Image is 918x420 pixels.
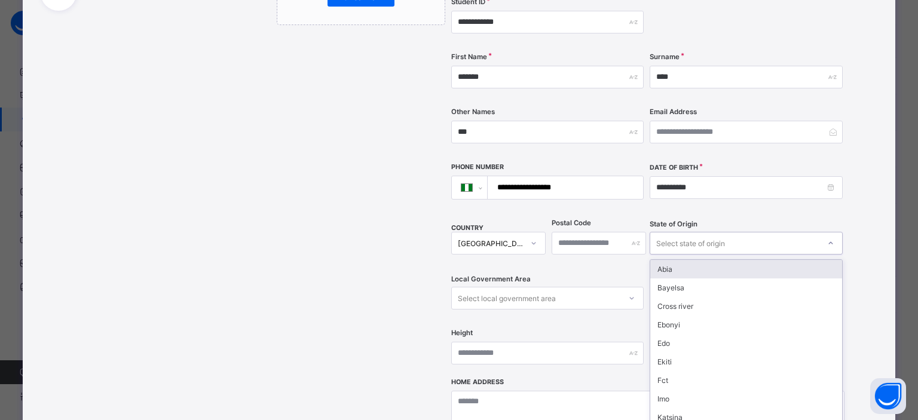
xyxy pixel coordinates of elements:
span: State of Origin [650,220,697,228]
label: Home Address [451,378,504,386]
label: Height [451,329,473,337]
div: [GEOGRAPHIC_DATA] [458,239,524,248]
label: Date of Birth [650,164,698,171]
div: Fct [650,371,841,390]
label: Email Address [650,108,697,116]
div: Abia [650,260,841,278]
label: Other Names [451,108,495,116]
label: Surname [650,53,680,61]
span: Local Government Area [451,275,531,283]
span: COUNTRY [451,224,484,232]
button: Open asap [870,378,906,414]
div: Cross river [650,297,841,315]
label: Postal Code [552,219,591,227]
label: Phone Number [451,163,504,171]
div: Imo [650,390,841,408]
div: Edo [650,334,841,352]
div: Select local government area [458,287,556,309]
label: First Name [451,53,487,61]
div: Ebonyi [650,315,841,334]
div: Ekiti [650,352,841,371]
div: Bayelsa [650,278,841,297]
div: Select state of origin [656,232,725,255]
